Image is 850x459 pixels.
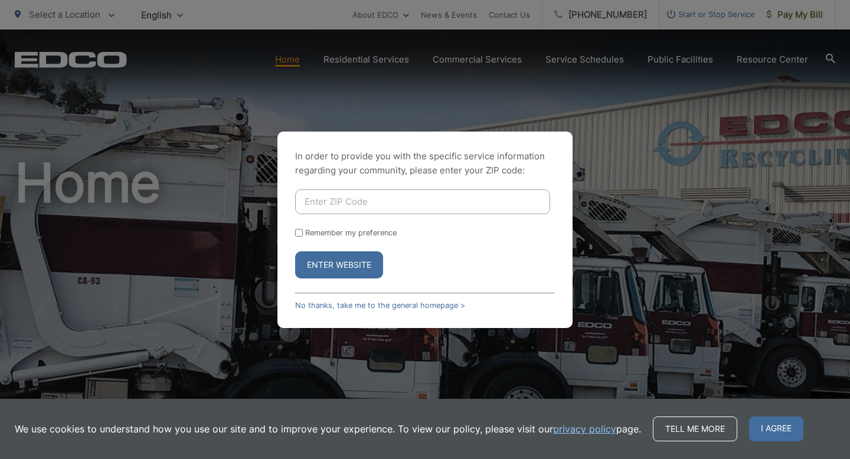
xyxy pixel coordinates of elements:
label: Remember my preference [305,228,397,237]
p: We use cookies to understand how you use our site and to improve your experience. To view our pol... [15,422,641,436]
a: No thanks, take me to the general homepage > [295,301,465,310]
input: Enter ZIP Code [295,189,550,214]
p: In order to provide you with the specific service information regarding your community, please en... [295,149,555,178]
button: Enter Website [295,251,383,278]
a: privacy policy [553,422,616,436]
a: Tell me more [653,417,737,441]
span: I agree [749,417,803,441]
